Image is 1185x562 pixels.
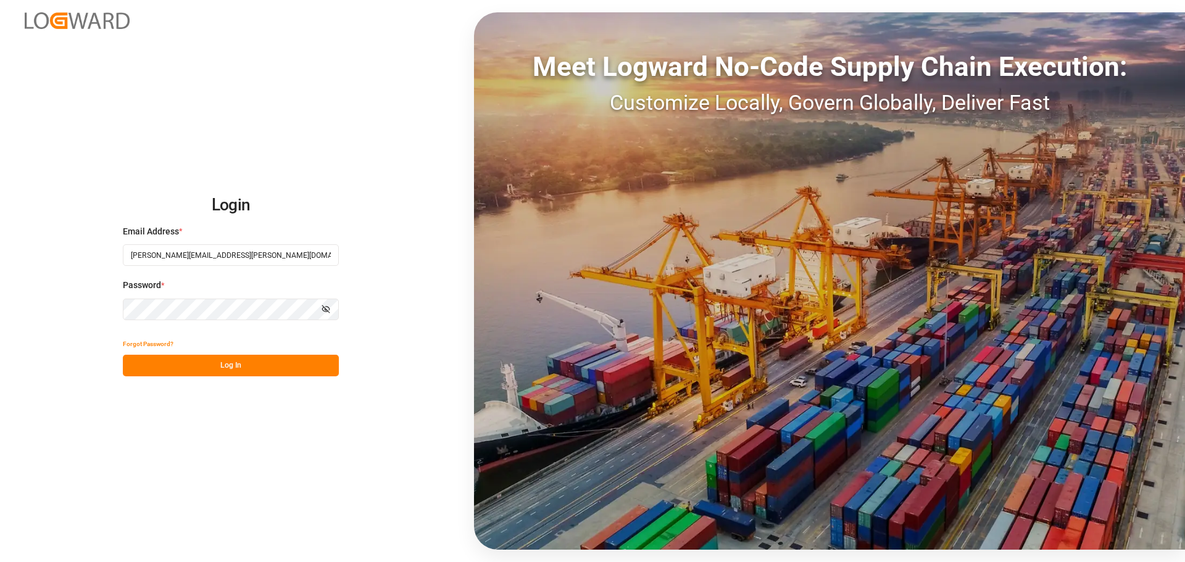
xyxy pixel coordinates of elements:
[123,244,339,266] input: Enter your email
[25,12,130,29] img: Logward_new_orange.png
[123,355,339,376] button: Log In
[123,279,161,292] span: Password
[123,186,339,225] h2: Login
[474,46,1185,87] div: Meet Logward No-Code Supply Chain Execution:
[123,333,173,355] button: Forgot Password?
[123,225,179,238] span: Email Address
[474,87,1185,118] div: Customize Locally, Govern Globally, Deliver Fast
